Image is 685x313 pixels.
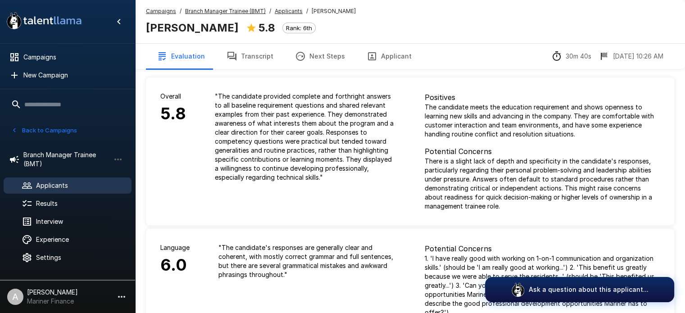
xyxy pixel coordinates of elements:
img: logo_glasses@2x.png [511,282,525,297]
p: Potential Concerns [425,243,660,254]
p: Potential Concerns [425,146,660,157]
button: Next Steps [284,44,356,69]
h6: 6.0 [160,252,190,278]
p: " The candidate provided complete and forthright answers to all baseline requirement questions an... [215,92,396,182]
button: Transcript [216,44,284,69]
p: Language [160,243,190,252]
span: / [180,7,181,16]
div: The date and time when the interview was completed [599,51,663,62]
button: Evaluation [146,44,216,69]
p: Overall [160,92,186,101]
p: There is a slight lack of depth and specificity in the candidate's responses, particularly regard... [425,157,660,211]
span: [PERSON_NAME] [312,7,356,16]
p: Positives [425,92,660,103]
span: Rank: 6th [283,24,315,32]
b: [PERSON_NAME] [146,21,239,34]
u: Branch Manager Trainee (BMT) [185,8,266,14]
button: Applicant [356,44,422,69]
u: Applicants [275,8,303,14]
span: / [306,7,308,16]
u: Campaigns [146,8,176,14]
p: " The candidate's responses are generally clear and coherent, with mostly correct grammar and ful... [218,243,396,279]
h6: 5.8 [160,101,186,127]
p: Ask a question about this applicant... [529,285,649,294]
p: [DATE] 10:26 AM [613,52,663,61]
p: 30m 40s [566,52,591,61]
p: The candidate meets the education requirement and shows openness to learning new skills and advan... [425,103,660,139]
button: Ask a question about this applicant... [485,277,674,302]
span: / [269,7,271,16]
b: 5.8 [259,21,275,34]
div: The time between starting and completing the interview [551,51,591,62]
